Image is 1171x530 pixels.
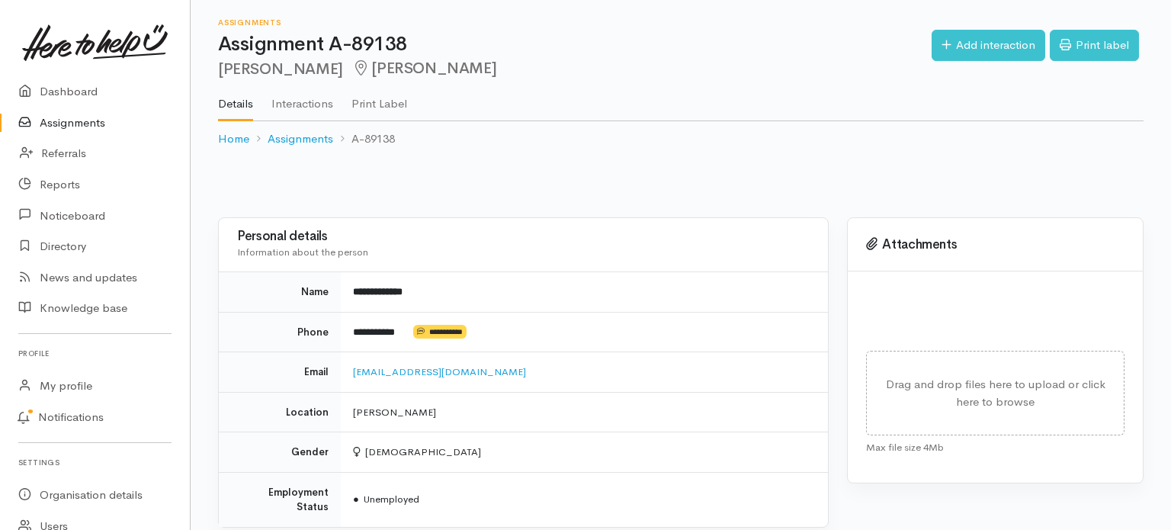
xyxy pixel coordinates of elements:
[218,34,932,56] h1: Assignment A-89138
[219,312,341,352] td: Phone
[218,130,249,148] a: Home
[932,30,1045,61] a: Add interaction
[237,246,368,259] span: Information about the person
[218,60,932,78] h2: [PERSON_NAME]
[218,77,253,121] a: Details
[219,472,341,527] td: Employment Status
[219,352,341,393] td: Email
[219,392,341,432] td: Location
[341,392,828,432] td: [PERSON_NAME]
[237,230,810,244] h3: Personal details
[353,493,359,506] span: ●
[18,452,172,473] h6: Settings
[18,343,172,364] h6: Profile
[219,272,341,313] td: Name
[218,18,932,27] h6: Assignments
[352,59,496,78] span: [PERSON_NAME]
[866,237,1124,252] h3: Attachments
[1050,30,1139,61] a: Print label
[353,365,526,378] a: [EMAIL_ADDRESS][DOMAIN_NAME]
[351,77,407,120] a: Print Label
[866,435,1124,455] div: Max file size 4Mb
[219,432,341,473] td: Gender
[333,130,395,148] li: A-89138
[268,130,333,148] a: Assignments
[271,77,333,120] a: Interactions
[886,377,1105,409] span: Drag and drop files here to upload or click here to browse
[353,493,419,506] span: Unemployed
[218,121,1144,157] nav: breadcrumb
[353,445,481,458] span: [DEMOGRAPHIC_DATA]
